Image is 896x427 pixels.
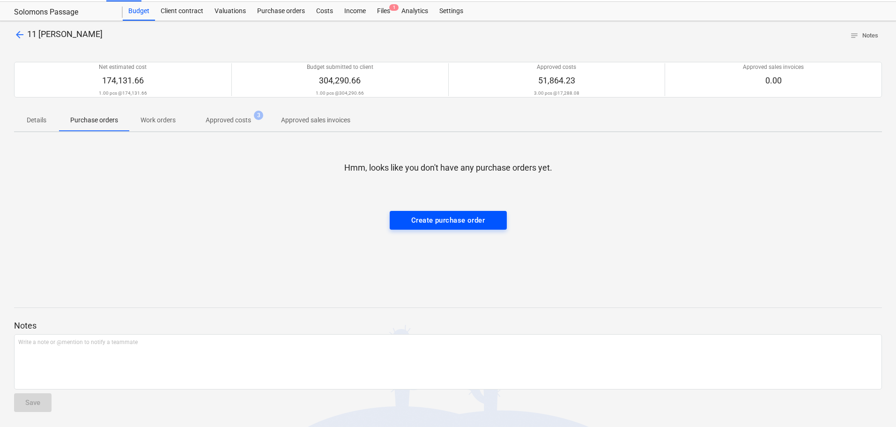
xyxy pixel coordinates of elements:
[206,115,251,125] p: Approved costs
[850,31,859,40] span: notes
[254,111,263,120] span: 3
[70,115,118,125] p: Purchase orders
[390,211,507,230] button: Create purchase order
[371,2,396,21] div: Files
[252,2,311,21] a: Purchase orders
[371,2,396,21] a: Files1
[25,115,48,125] p: Details
[316,90,364,96] p: 1.00 pcs @ 304,290.66
[123,2,155,21] a: Budget
[411,214,485,226] div: Create purchase order
[102,75,144,85] span: 174,131.66
[765,75,782,85] span: 0.00
[434,2,469,21] a: Settings
[99,63,147,71] p: Net estimated cost
[849,382,896,427] iframe: Chat Widget
[344,162,552,173] p: Hmm, looks like you don't have any purchase orders yet.
[14,320,882,331] p: Notes
[846,29,882,43] button: Notes
[537,63,576,71] p: Approved costs
[281,115,350,125] p: Approved sales invoices
[396,2,434,21] a: Analytics
[339,2,371,21] a: Income
[209,2,252,21] a: Valuations
[389,4,399,11] span: 1
[311,2,339,21] a: Costs
[14,7,111,17] div: Solomons Passage
[27,29,103,39] span: 11 Schuller
[850,30,878,41] span: Notes
[538,75,575,85] span: 51,864.23
[14,29,25,40] span: arrow_back
[319,75,361,85] span: 304,290.66
[534,90,579,96] p: 3.00 pcs @ 17,288.08
[307,63,373,71] p: Budget submitted to client
[141,115,176,125] p: Work orders
[99,90,147,96] p: 1.00 pcs @ 174,131.66
[743,63,804,71] p: Approved sales invoices
[155,2,209,21] a: Client contract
